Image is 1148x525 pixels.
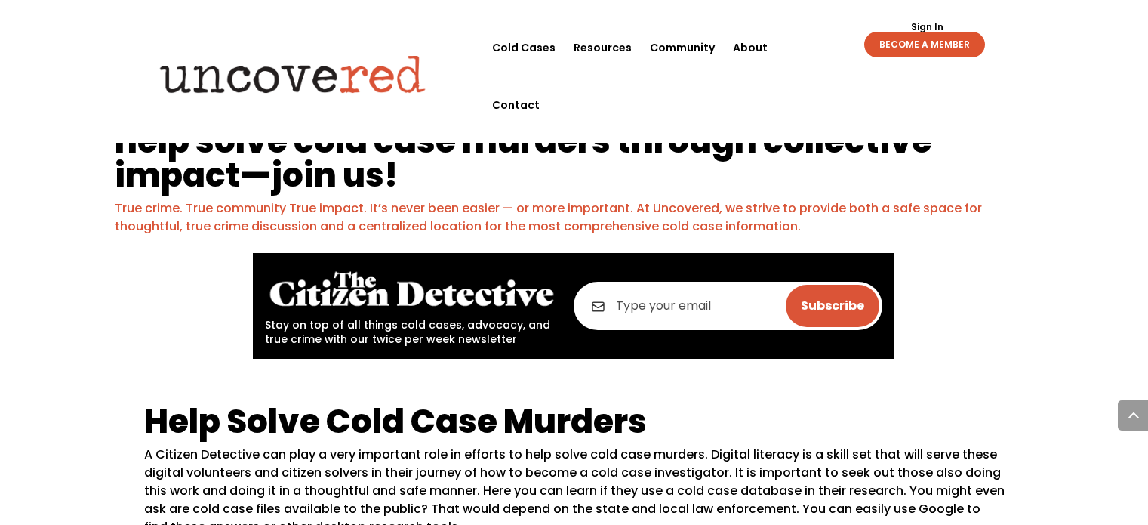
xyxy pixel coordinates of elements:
[147,45,438,103] img: Uncovered logo
[903,23,952,32] a: Sign In
[574,282,882,330] input: Type your email
[115,199,982,235] a: True crime. True community True impact. It’s never been easier — or more important. At Uncovered,...
[733,19,768,76] a: About
[492,19,556,76] a: Cold Cases
[650,19,715,76] a: Community
[492,76,540,134] a: Contact
[864,32,985,57] a: BECOME A MEMBER
[115,90,1033,199] h1: We’re building a platform to uncover answers and help solve cold case murders through collective ...
[144,404,1005,446] h1: Help Solve Cold Case Murders
[574,19,632,76] a: Resources
[265,265,559,347] div: Stay on top of all things cold cases, advocacy, and true crime with our twice per week newsletter
[265,265,559,314] img: The Citizen Detective
[786,285,879,327] input: Subscribe
[272,152,384,198] a: join us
